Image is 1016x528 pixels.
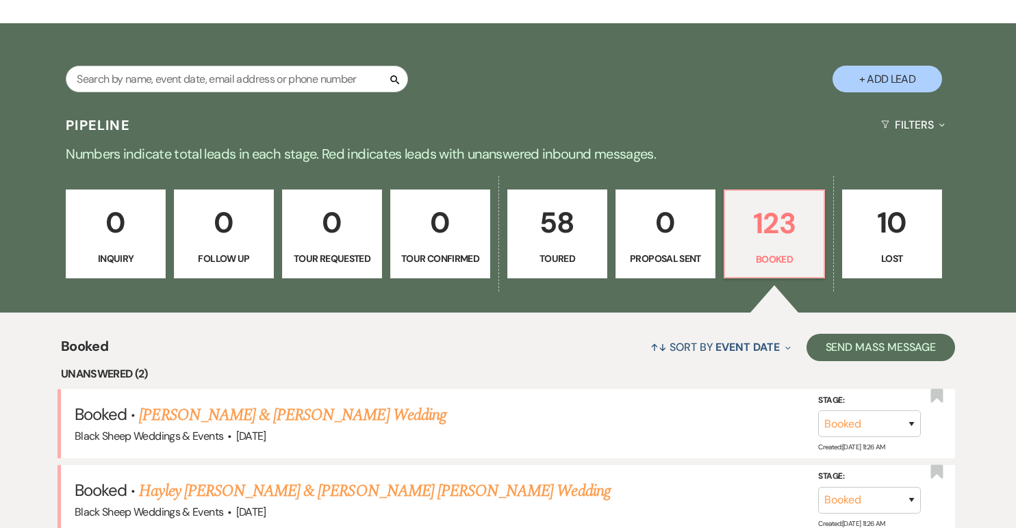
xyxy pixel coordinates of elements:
button: Send Mass Message [807,334,956,361]
p: Tour Requested [291,251,373,266]
button: Sort By Event Date [645,329,796,365]
a: 0Tour Confirmed [390,189,490,278]
a: Hayley [PERSON_NAME] & [PERSON_NAME] [PERSON_NAME] Wedding [139,479,610,503]
span: [DATE] [236,505,266,519]
p: 123 [733,200,815,246]
p: 0 [624,200,707,246]
label: Stage: [818,393,921,408]
span: Booked [61,336,108,365]
p: Toured [516,251,598,266]
p: Tour Confirmed [399,251,481,266]
p: 58 [516,200,598,246]
a: 0Proposal Sent [615,189,715,278]
p: 0 [291,200,373,246]
p: Proposal Sent [624,251,707,266]
span: Booked [75,404,127,425]
li: Unanswered (2) [61,365,955,383]
label: Stage: [818,469,921,484]
p: Follow Up [183,251,265,266]
a: 0Follow Up [174,189,274,278]
input: Search by name, event date, email address or phone number [66,66,408,92]
span: Created: [DATE] 11:26 AM [818,519,885,528]
p: 10 [851,200,933,246]
span: Event Date [715,340,779,354]
span: [DATE] [236,429,266,443]
span: Booked [75,479,127,501]
span: ↑↓ [650,340,667,354]
a: 123Booked [724,189,825,278]
a: 0Tour Requested [282,189,382,278]
span: Black Sheep Weddings & Events [75,505,223,519]
h3: Pipeline [66,116,130,135]
a: 10Lost [842,189,942,278]
p: 0 [75,200,157,246]
a: [PERSON_NAME] & [PERSON_NAME] Wedding [139,403,446,427]
p: Lost [851,251,933,266]
p: Numbers indicate total leads in each stage. Red indicates leads with unanswered inbound messages. [15,143,1001,165]
p: 0 [183,200,265,246]
p: 0 [399,200,481,246]
p: Inquiry [75,251,157,266]
button: + Add Lead [833,66,942,92]
button: Filters [876,107,950,143]
a: 0Inquiry [66,189,166,278]
a: 58Toured [507,189,607,278]
span: Black Sheep Weddings & Events [75,429,223,443]
p: Booked [733,252,815,267]
span: Created: [DATE] 11:26 AM [818,443,885,451]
